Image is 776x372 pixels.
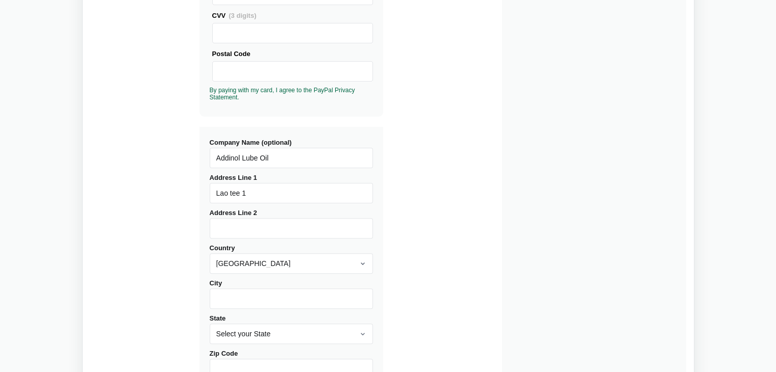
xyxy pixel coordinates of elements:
input: Address Line 1 [210,183,373,203]
div: Postal Code [212,48,373,59]
input: Company Name (optional) [210,148,373,168]
select: Country [210,253,373,274]
iframe: Secure Credit Card Frame - Postal Code [217,62,368,81]
input: Address Line 2 [210,218,373,238]
div: CVV [212,10,373,21]
span: (3 digits) [229,12,256,19]
iframe: Secure Credit Card Frame - CVV [217,23,368,43]
label: Address Line 2 [210,209,373,238]
label: City [210,279,373,309]
label: State [210,314,373,344]
select: State [210,324,373,344]
label: Country [210,244,373,274]
input: City [210,288,373,309]
label: Address Line 1 [210,174,373,203]
label: Company Name (optional) [210,139,373,168]
a: By paying with my card, I agree to the PayPal Privacy Statement. [210,87,355,101]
